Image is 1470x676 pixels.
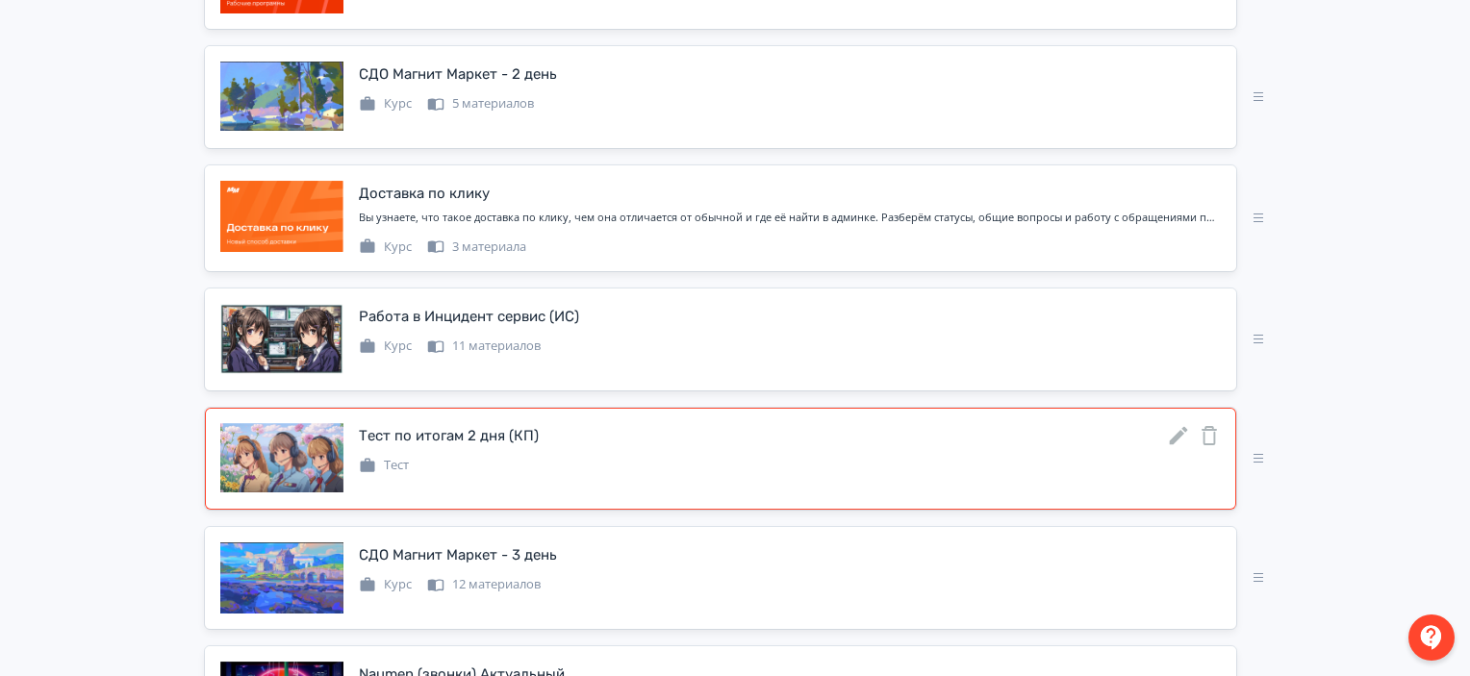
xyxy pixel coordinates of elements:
[359,544,557,566] div: СДО Магнит Маркет - 3 день
[359,575,412,594] div: Курс
[359,456,409,475] div: Тест
[427,575,541,594] div: 12 материалов
[359,210,1221,226] div: Вы узнаете, что такое доставка по клику, чем она отличается от обычной и где её найти в админке. ...
[359,425,539,447] div: Тест по итогам 2 дня (КП)
[427,238,526,257] div: 3 материала
[427,94,534,113] div: 5 материалов
[359,238,412,257] div: Курс
[359,306,579,328] div: Работа в Инцидент сервис (ИС)
[359,63,557,86] div: СДО Магнит Маркет - 2 день
[359,337,412,356] div: Курс
[359,94,412,113] div: Курс
[359,183,490,205] div: Доставка по клику
[427,337,541,356] div: 11 материалов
